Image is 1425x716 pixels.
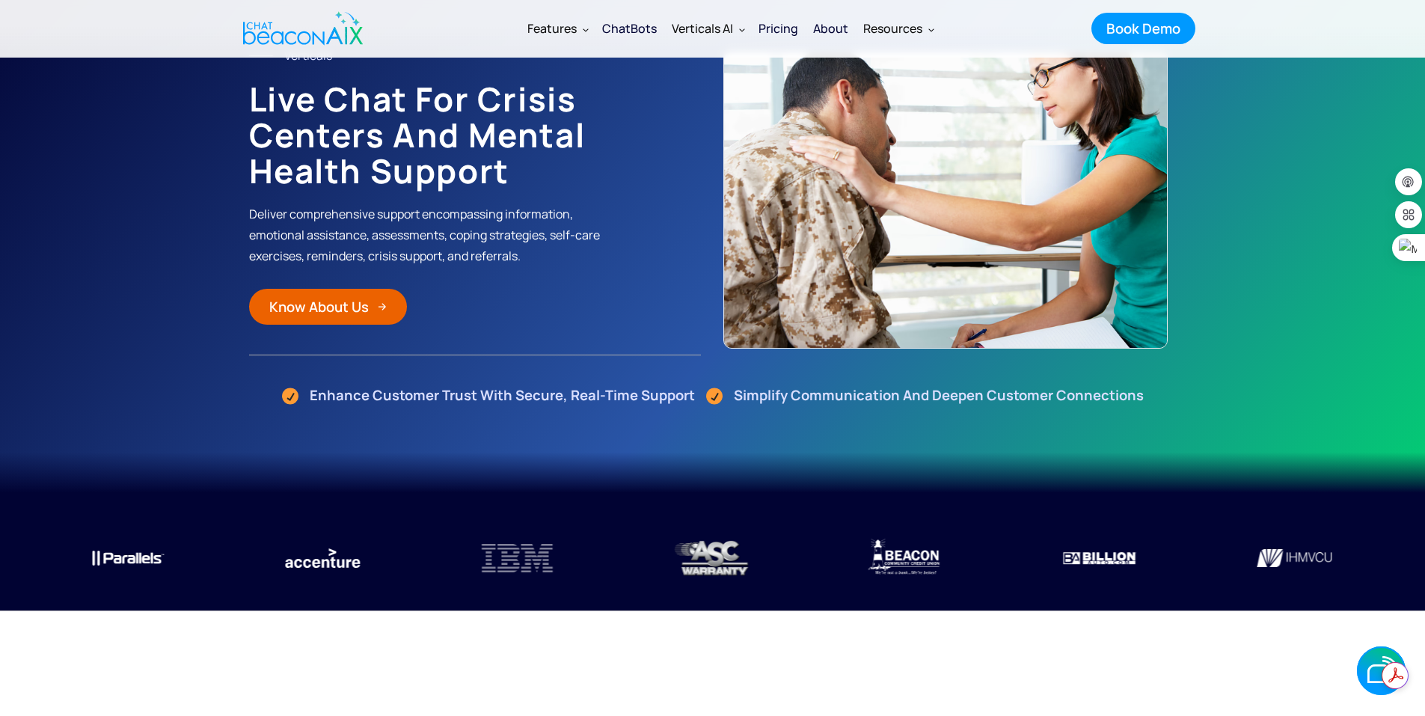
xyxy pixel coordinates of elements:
[282,385,298,405] img: Check Icon Orange
[230,2,371,55] a: home
[602,18,657,39] div: ChatBots
[595,9,664,48] a: ChatBots
[672,18,733,39] div: Verticals AI
[520,10,595,46] div: Features
[856,10,940,46] div: Resources
[928,26,934,32] img: Dropdown
[249,289,407,325] a: Know About Us
[759,18,798,39] div: Pricing
[249,204,620,266] p: Deliver comprehensive support encompassing information, emotional assistance, assessments, coping...
[813,18,848,39] div: About
[706,385,723,405] img: Check Icon Orange
[527,18,577,39] div: Features
[378,302,387,311] img: Arrow
[751,9,806,48] a: Pricing
[1106,19,1180,38] div: Book Demo
[583,26,589,32] img: Dropdown
[739,26,745,32] img: Dropdown
[664,10,751,46] div: Verticals AI
[269,297,369,316] div: Know About Us
[1249,521,1339,596] img: Empeople Credit Union using ChatBeaconAI
[734,385,1144,405] strong: Simplify Communication and Deepen Customer Connections
[249,81,702,189] h1: Live Chat for Crisis Centers and Mental Health Support
[806,9,856,48] a: About
[863,18,922,39] div: Resources
[310,385,695,405] strong: Enhance Customer Trust with Secure, Real-Time Support
[1091,13,1195,44] a: Book Demo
